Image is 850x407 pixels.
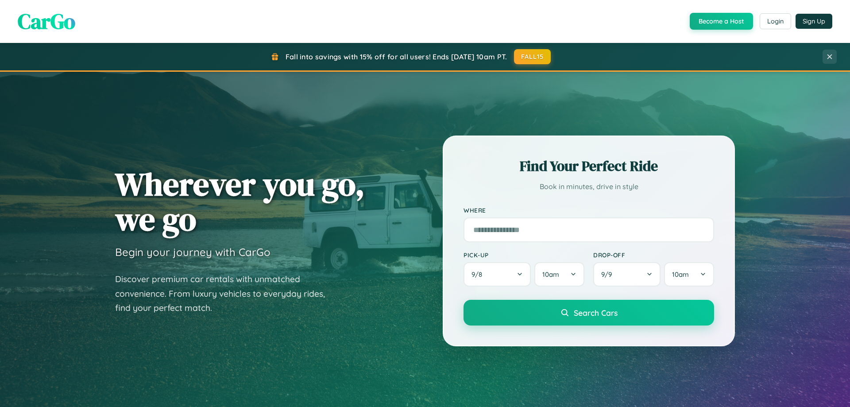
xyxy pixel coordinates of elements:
[464,262,531,287] button: 9/8
[593,251,714,259] label: Drop-off
[115,167,365,236] h1: Wherever you go, we go
[471,270,487,279] span: 9 / 8
[664,262,714,287] button: 10am
[464,156,714,176] h2: Find Your Perfect Ride
[464,206,714,214] label: Where
[18,7,75,36] span: CarGo
[601,270,616,279] span: 9 / 9
[464,300,714,326] button: Search Cars
[760,13,791,29] button: Login
[542,270,559,279] span: 10am
[796,14,832,29] button: Sign Up
[593,262,661,287] button: 9/9
[514,49,551,64] button: FALL15
[464,251,584,259] label: Pick-up
[574,308,618,318] span: Search Cars
[534,262,584,287] button: 10am
[286,52,507,61] span: Fall into savings with 15% off for all users! Ends [DATE] 10am PT.
[672,270,689,279] span: 10am
[115,245,270,259] h3: Begin your journey with CarGo
[690,13,753,30] button: Become a Host
[464,180,714,193] p: Book in minutes, drive in style
[115,272,336,315] p: Discover premium car rentals with unmatched convenience. From luxury vehicles to everyday rides, ...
